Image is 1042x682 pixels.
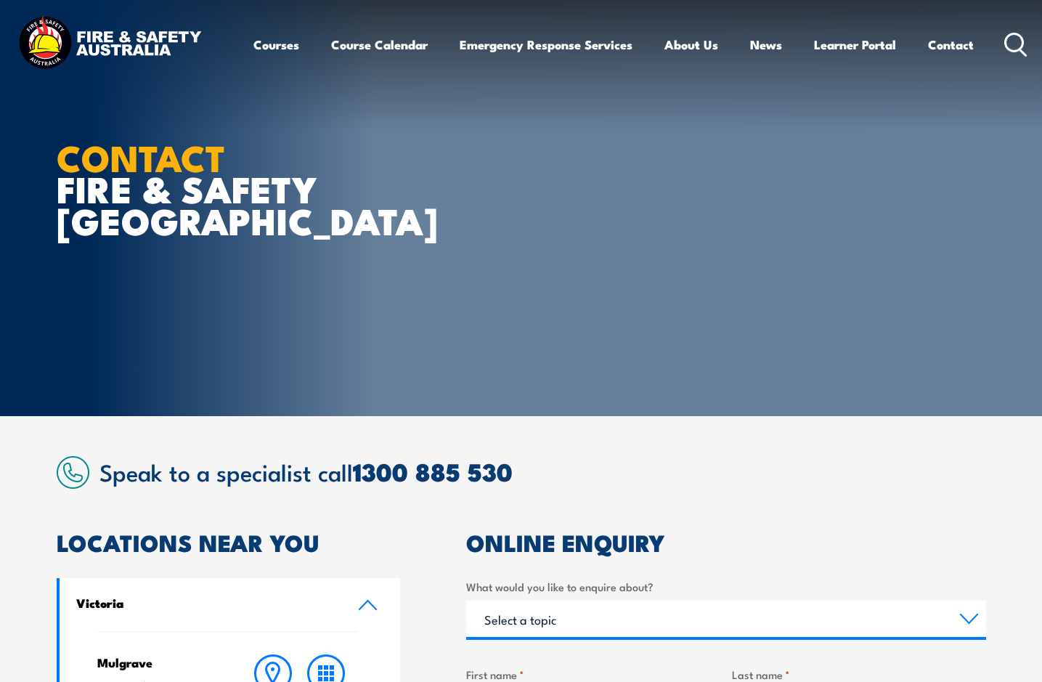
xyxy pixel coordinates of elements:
[466,532,986,552] h2: ONLINE ENQUIRY
[814,25,896,64] a: Learner Portal
[928,25,974,64] a: Contact
[57,532,401,552] h2: LOCATIONS NEAR YOU
[57,129,225,184] strong: CONTACT
[76,595,336,611] h4: Victoria
[97,654,219,670] h4: Mulgrave
[253,25,299,64] a: Courses
[331,25,428,64] a: Course Calendar
[460,25,632,64] a: Emergency Response Services
[60,578,401,631] a: Victoria
[57,141,415,235] h1: FIRE & SAFETY [GEOGRAPHIC_DATA]
[466,578,986,595] label: What would you like to enquire about?
[664,25,718,64] a: About Us
[99,458,986,484] h2: Speak to a specialist call
[353,452,513,490] a: 1300 885 530
[750,25,782,64] a: News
